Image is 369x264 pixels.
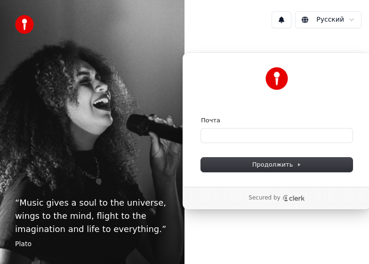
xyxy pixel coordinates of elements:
img: Youka [265,67,288,90]
img: youka [15,15,34,34]
p: Secured by [249,194,280,202]
a: Clerk logo [282,195,305,201]
span: Продолжить [252,160,302,169]
p: “ Music gives a soul to the universe, wings to the mind, flight to the imagination and life to ev... [15,196,169,236]
footer: Plato [15,240,169,249]
label: Почта [201,116,220,125]
button: Продолжить [201,158,353,172]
